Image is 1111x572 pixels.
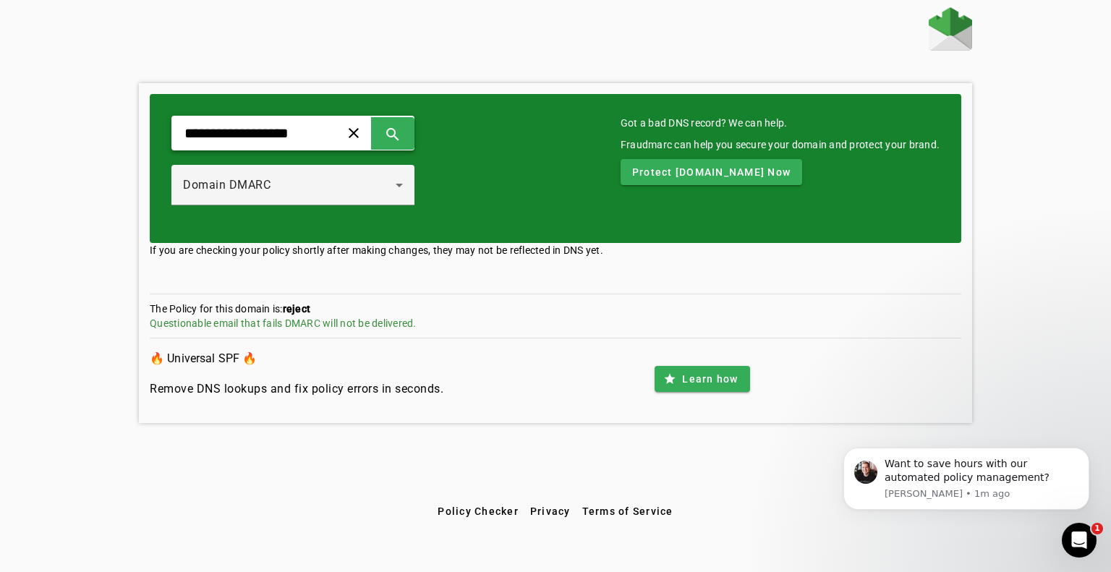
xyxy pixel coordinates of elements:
[1062,523,1097,558] iframe: Intercom live chat
[283,303,311,315] strong: reject
[150,380,443,398] h4: Remove DNS lookups and fix policy errors in seconds.
[530,505,571,517] span: Privacy
[432,498,524,524] button: Policy Checker
[183,178,271,192] span: Domain DMARC
[1091,523,1103,534] span: 1
[582,505,673,517] span: Terms of Service
[438,505,519,517] span: Policy Checker
[621,116,940,130] mat-card-title: Got a bad DNS record? We can help.
[524,498,576,524] button: Privacy
[621,159,802,185] button: Protect [DOMAIN_NAME] Now
[929,7,972,51] img: Fraudmarc Logo
[150,302,961,338] section: The Policy for this domain is:
[150,349,443,369] h3: 🔥 Universal SPF 🔥
[822,426,1111,533] iframe: Intercom notifications message
[632,165,791,179] span: Protect [DOMAIN_NAME] Now
[682,372,738,386] span: Learn how
[576,498,679,524] button: Terms of Service
[655,366,749,392] button: Learn how
[150,243,961,257] div: If you are checking your policy shortly after making changes, they may not be reflected in DNS yet.
[929,7,972,54] a: Home
[621,137,940,152] div: Fraudmarc can help you secure your domain and protect your brand.
[150,316,961,330] div: Questionable email that fails DMARC will not be delivered.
